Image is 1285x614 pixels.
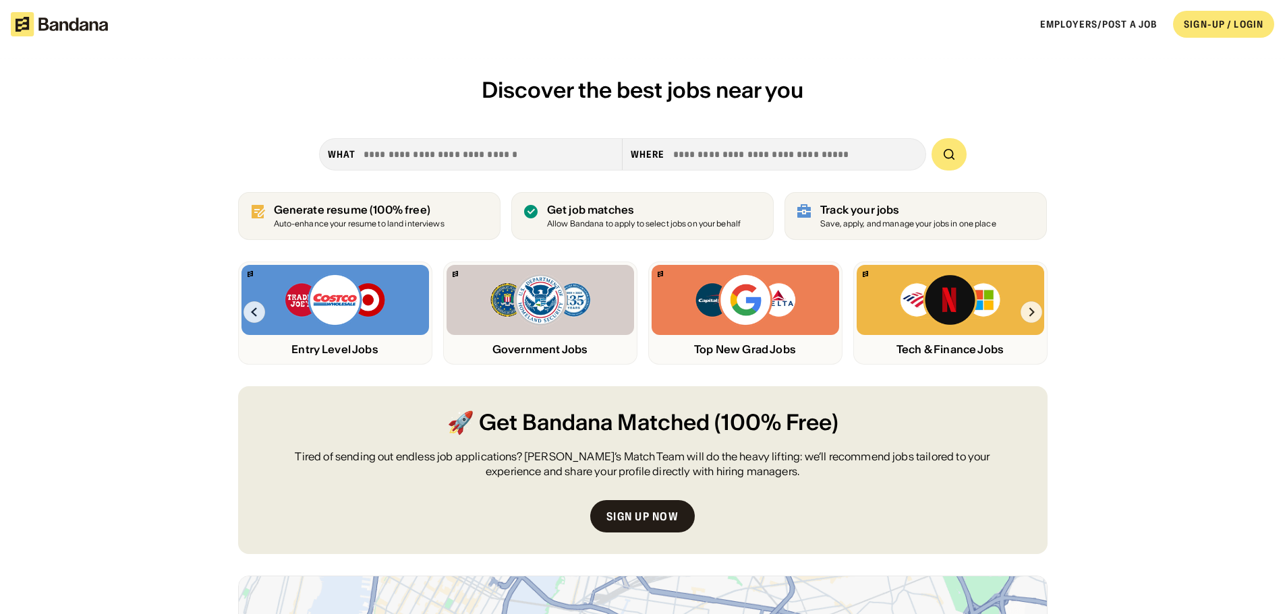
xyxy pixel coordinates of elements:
a: Bandana logoFBI, DHS, MWRD logosGovernment Jobs [443,262,637,365]
div: Get job matches [547,204,741,216]
div: Save, apply, and manage your jobs in one place [820,220,996,228]
img: Bandana logo [248,271,253,277]
a: Bandana logoBank of America, Netflix, Microsoft logosTech & Finance Jobs [853,262,1048,365]
a: Generate resume (100% free)Auto-enhance your resume to land interviews [238,192,501,240]
a: Bandana logoTrader Joe’s, Costco, Target logosEntry Level Jobs [238,262,432,365]
img: Bandana logo [658,271,663,277]
div: Generate resume [274,204,445,216]
img: Capital One, Google, Delta logos [694,273,797,327]
a: Get job matches Allow Bandana to apply to select jobs on your behalf [511,192,774,240]
div: Sign up now [606,511,679,522]
img: Bandana logo [453,271,458,277]
div: Track your jobs [820,204,996,216]
span: (100% Free) [714,408,838,438]
div: what [328,148,355,160]
div: Entry Level Jobs [241,343,429,356]
img: FBI, DHS, MWRD logos [489,273,592,327]
img: Bandana logo [863,271,868,277]
img: Left Arrow [244,301,265,323]
a: Sign up now [590,500,695,532]
div: Auto-enhance your resume to land interviews [274,220,445,228]
div: Tired of sending out endless job applications? [PERSON_NAME]’s Match Team will do the heavy lifti... [270,449,1015,479]
a: Track your jobs Save, apply, and manage your jobs in one place [784,192,1047,240]
div: Top New Grad Jobs [652,343,839,356]
img: Right Arrow [1021,301,1042,323]
div: Where [631,148,665,160]
span: (100% free) [370,203,430,216]
a: Bandana logoCapital One, Google, Delta logosTop New Grad Jobs [648,262,843,365]
a: Employers/Post a job [1040,18,1157,30]
div: Government Jobs [447,343,634,356]
div: SIGN-UP / LOGIN [1184,18,1263,30]
img: Bank of America, Netflix, Microsoft logos [899,273,1001,327]
span: 🚀 Get Bandana Matched [447,408,710,438]
div: Tech & Finance Jobs [857,343,1044,356]
img: Trader Joe’s, Costco, Target logos [284,273,387,327]
img: Bandana logotype [11,12,108,36]
span: Discover the best jobs near you [482,76,803,104]
div: Allow Bandana to apply to select jobs on your behalf [547,220,741,228]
